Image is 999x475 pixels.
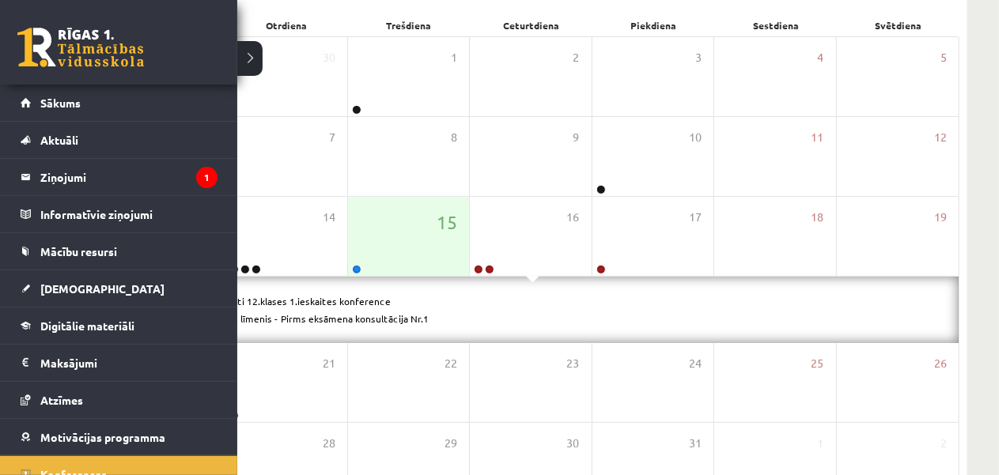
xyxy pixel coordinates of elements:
span: 22 [445,355,457,372]
span: 12 [934,129,947,146]
span: 14 [323,209,335,226]
span: 19 [934,209,947,226]
span: 28 [323,435,335,452]
span: 15 [437,209,457,236]
span: Digitālie materiāli [40,319,134,333]
a: Rīgas 1. Tālmācības vidusskola [17,28,144,67]
div: Otrdiena [225,14,348,36]
span: 8 [451,129,457,146]
span: 2 [940,435,947,452]
a: Sākums [21,85,218,121]
div: Sestdiena [715,14,838,36]
a: Angļu valoda augstākais līmenis - Pirms eksāmena konsultācija Nr.1 [135,312,429,325]
span: 3 [695,49,702,66]
a: Mācību resursi [21,233,218,270]
a: Motivācijas programma [21,419,218,455]
span: 25 [812,355,824,372]
span: 21 [323,355,335,372]
span: 10 [689,129,702,146]
a: Digitālie materiāli [21,307,218,344]
span: 17 [689,209,702,226]
span: Aktuāli [40,133,78,147]
a: [DEMOGRAPHIC_DATA] [21,270,218,307]
span: 31 [689,435,702,452]
div: Ceturtdiena [470,14,592,36]
span: 4 [818,49,824,66]
span: 7 [329,129,335,146]
span: 5 [940,49,947,66]
span: 1 [451,49,457,66]
span: 18 [812,209,824,226]
span: 30 [567,435,580,452]
a: Uzņēmējdarbības pamati 12.klases 1.ieskaites konference [135,295,391,307]
span: [DEMOGRAPHIC_DATA] [40,281,165,296]
span: 16 [567,209,580,226]
a: Informatīvie ziņojumi [21,196,218,232]
span: 9 [573,129,580,146]
span: 26 [934,355,947,372]
span: Motivācijas programma [40,430,165,444]
a: Atzīmes [21,382,218,418]
a: Aktuāli [21,122,218,158]
span: Mācību resursi [40,244,117,258]
span: 2 [573,49,580,66]
i: 1 [196,167,218,188]
span: 29 [445,435,457,452]
a: Maksājumi [21,345,218,381]
span: Sākums [40,96,81,110]
span: 30 [323,49,335,66]
span: 1 [818,435,824,452]
span: 11 [812,129,824,146]
span: 24 [689,355,702,372]
legend: Maksājumi [40,345,218,381]
div: Svētdiena [837,14,959,36]
span: 23 [567,355,580,372]
span: Atzīmes [40,393,83,407]
legend: Ziņojumi [40,159,218,195]
div: Trešdiena [347,14,470,36]
a: Ziņojumi1 [21,159,218,195]
legend: Informatīvie ziņojumi [40,196,218,232]
div: Piekdiena [592,14,715,36]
